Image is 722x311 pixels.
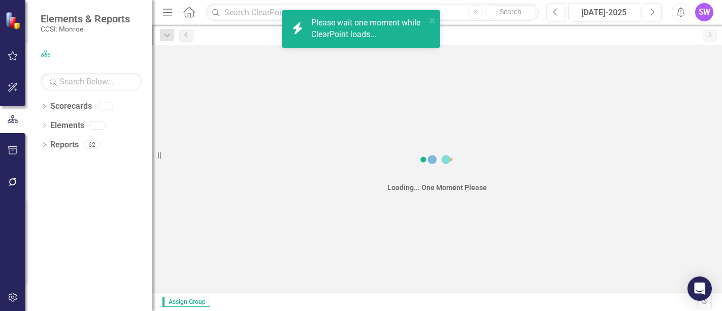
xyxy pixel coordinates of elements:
input: Search Below... [41,73,142,90]
div: 62 [84,140,100,149]
span: Search [500,8,521,16]
button: SW [695,3,713,21]
a: Reports [50,139,79,151]
span: Elements & Reports [41,13,130,25]
input: Search ClearPoint... [206,4,539,21]
small: CCSI: Monroe [41,25,130,33]
div: Please wait one moment while ClearPoint loads... [311,17,426,41]
button: Search [485,5,536,19]
span: Assign Group [162,297,210,307]
a: Scorecards [50,101,92,112]
div: [DATE]-2025 [572,7,637,19]
div: Loading... One Moment Please [387,182,487,193]
button: [DATE]-2025 [568,3,640,21]
div: Open Intercom Messenger [687,276,712,301]
a: Elements [50,120,84,132]
img: ClearPoint Strategy [5,12,23,29]
button: close [429,14,436,26]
